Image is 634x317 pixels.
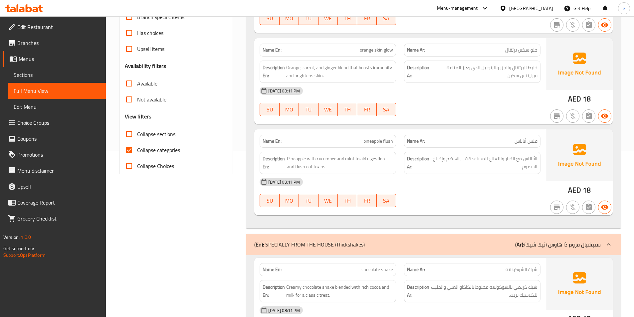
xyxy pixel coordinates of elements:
[515,239,524,249] b: (Ar):
[254,240,365,248] p: SPECIALLY FROM THE HOUSE (Thickshakes)
[340,196,354,206] span: TH
[286,64,393,80] span: Orange, carrot, and ginger blend that boosts immunity and brightens skin.
[505,47,537,54] span: جلو سكين برتقال
[287,155,393,171] span: Pineapple with cucumber and mint to aid digestion and flush out toxins.
[137,95,166,103] span: Not available
[17,23,101,31] span: Edit Restaurant
[582,201,595,214] button: Not has choices
[407,138,425,145] strong: Name Ar:
[282,105,296,114] span: MO
[379,105,393,114] span: SA
[357,194,376,207] button: FR
[357,103,376,116] button: FR
[566,201,579,214] button: Purchased item
[17,135,101,143] span: Coupons
[302,196,316,206] span: TU
[515,240,601,248] p: سبيشيال فروم ذا هاوس (ثيك شيك)
[377,103,396,116] button: SA
[3,211,106,227] a: Grocery Checklist
[566,18,579,32] button: Purchased item
[137,29,163,37] span: Has choices
[598,109,611,123] button: Available
[14,71,101,79] span: Sections
[8,67,106,83] a: Sections
[357,12,376,25] button: FR
[550,18,563,32] button: Not branch specific item
[260,12,279,25] button: SU
[14,103,101,111] span: Edit Menu
[582,18,595,32] button: Not has choices
[3,115,106,131] a: Choice Groups
[3,131,106,147] a: Coupons
[125,62,166,70] h3: Availability filters
[266,307,303,314] span: [DATE] 08:11 PM
[321,196,335,206] span: WE
[263,283,285,299] strong: Description En:
[3,147,106,163] a: Promotions
[340,14,354,23] span: TH
[125,113,152,120] h3: View filters
[361,266,393,273] span: chocolate shake
[431,283,537,299] span: شيك كريمي بالشوكولاتة مخلوط بالكاكاو الغني والحليب للكلاسيك تريت.
[360,105,374,114] span: FR
[321,14,335,23] span: WE
[21,233,31,241] span: 1.0.0
[17,183,101,191] span: Upsell
[263,266,282,273] strong: Name En:
[3,195,106,211] a: Coverage Report
[379,196,393,206] span: SA
[17,39,101,47] span: Branches
[598,201,611,214] button: Available
[17,151,101,159] span: Promotions
[263,64,285,80] strong: Description En:
[546,258,613,310] img: Ae5nvW7+0k+MAAAAAElFTkSuQmCC
[318,12,338,25] button: WE
[299,103,318,116] button: TU
[302,105,316,114] span: TU
[3,19,106,35] a: Edit Restaurant
[137,45,164,53] span: Upsell items
[360,196,374,206] span: FR
[550,109,563,123] button: Not branch specific item
[3,163,106,179] a: Menu disclaimer
[583,92,591,105] span: 18
[550,201,563,214] button: Not branch specific item
[318,103,338,116] button: WE
[246,234,621,255] div: (En): SPECIALLY FROM THE HOUSE (Thickshakes)(Ar):سبيشيال فروم ذا هاوس (ثيك شيك)
[137,162,174,170] span: Collapse Choices
[299,194,318,207] button: TU
[360,14,374,23] span: FR
[360,47,393,54] span: orange skin glow
[137,146,180,154] span: Collapse categories
[266,88,303,94] span: [DATE] 08:11 PM
[17,167,101,175] span: Menu disclaimer
[280,194,299,207] button: MO
[546,129,613,181] img: Ae5nvW7+0k+MAAAAAElFTkSuQmCC
[3,179,106,195] a: Upsell
[509,5,553,12] div: [GEOGRAPHIC_DATA]
[377,194,396,207] button: SA
[17,215,101,223] span: Grocery Checklist
[137,79,157,87] span: Available
[379,14,393,23] span: SA
[17,119,101,127] span: Choice Groups
[137,130,175,138] span: Collapse sections
[263,14,277,23] span: SU
[263,105,277,114] span: SU
[437,4,478,12] div: Menu-management
[338,194,357,207] button: TH
[282,14,296,23] span: MO
[8,83,106,99] a: Full Menu View
[280,103,299,116] button: MO
[407,47,425,54] strong: Name Ar:
[321,105,335,114] span: WE
[3,251,46,259] a: Support.OpsPlatform
[582,109,595,123] button: Not has choices
[263,196,277,206] span: SU
[299,12,318,25] button: TU
[546,38,613,90] img: Ae5nvW7+0k+MAAAAAElFTkSuQmCC
[254,239,264,249] b: (En):
[515,138,537,145] span: فلش أناناس
[3,244,34,253] span: Get support on:
[433,64,537,80] span: خليط البرتقال والجزر والزنجبيل الذي يعزز المناعة وبرايتنس سكين.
